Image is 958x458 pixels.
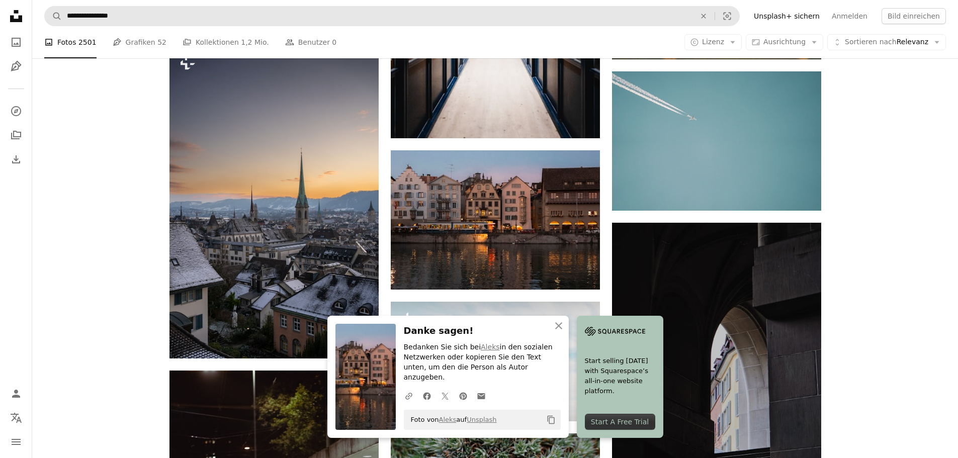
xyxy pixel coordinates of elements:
a: Via E-Mail teilen teilen [472,386,490,406]
a: Gebäude spiegeln sich in der Abenddämmerung im Fluss. [391,215,600,224]
a: Startseite — Unsplash [6,6,26,28]
div: Start A Free Trial [585,414,655,430]
a: Aleks [481,343,499,351]
button: Sprache [6,408,26,428]
button: Löschen [692,7,715,26]
a: Blick auf ein Gebäude durch einen Torbogen [612,375,821,384]
img: file-1705255347840-230a6ab5bca9image [585,324,645,339]
button: Menü [6,432,26,452]
a: Unsplash [467,416,496,423]
a: Grafiken 52 [113,26,166,58]
button: Bild einreichen [882,8,946,24]
button: Ausrichtung [746,34,823,50]
span: 52 [157,37,166,48]
button: Visuelle Suche [715,7,739,26]
span: 1,2 Mio. [241,37,269,48]
span: Lizenz [702,38,724,46]
a: Benutzer 0 [285,26,337,58]
button: Sortieren nachRelevanz [827,34,946,50]
a: Ein Flugzeug, das am Himmel fliegt [612,136,821,145]
button: In die Zwischenablage kopieren [543,411,560,428]
a: Entdecken [6,101,26,121]
a: Fotos [6,32,26,52]
a: Grafiken [6,56,26,76]
h3: Danke sagen! [404,324,561,338]
span: 0 [332,37,336,48]
button: Unsplash suchen [45,7,62,26]
a: Aleks [439,416,457,423]
p: Bedanken Sie sich bei in den sozialen Netzwerken oder kopieren Sie den Text unten, um den die Per... [404,342,561,383]
button: Lizenz [684,34,742,50]
a: Blick auf eine Stadt mit einem Kirchturm im Hintergrund [169,197,379,206]
span: Foto von auf [406,412,497,428]
img: Eine Schweizer Flagge weht hoch am Himmel [391,302,600,421]
a: Auf Facebook teilen [418,386,436,406]
a: Unsplash+ sichern [748,8,826,24]
img: Ein Flugzeug, das am Himmel fliegt [612,71,821,211]
a: Auf Twitter teilen [436,386,454,406]
span: Sortieren nach [845,38,897,46]
a: Anmelden [826,8,874,24]
a: Kollektionen [6,125,26,145]
a: Auf Pinterest teilen [454,386,472,406]
img: Gebäude spiegeln sich in der Abenddämmerung im Fluss. [391,150,600,290]
a: Start selling [DATE] with Squarespace’s all-in-one website platform.Start A Free Trial [577,316,663,438]
a: Anmelden / Registrieren [6,384,26,404]
form: Finden Sie Bildmaterial auf der ganzen Webseite [44,6,740,26]
span: Relevanz [845,37,928,47]
span: Ausrichtung [763,38,806,46]
span: Start selling [DATE] with Squarespace’s all-in-one website platform. [585,356,655,396]
img: Blick auf eine Stadt mit einem Kirchturm im Hintergrund [169,45,379,358]
a: Kollektionen 1,2 Mio. [183,26,269,58]
a: Bisherige Downloads [6,149,26,169]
